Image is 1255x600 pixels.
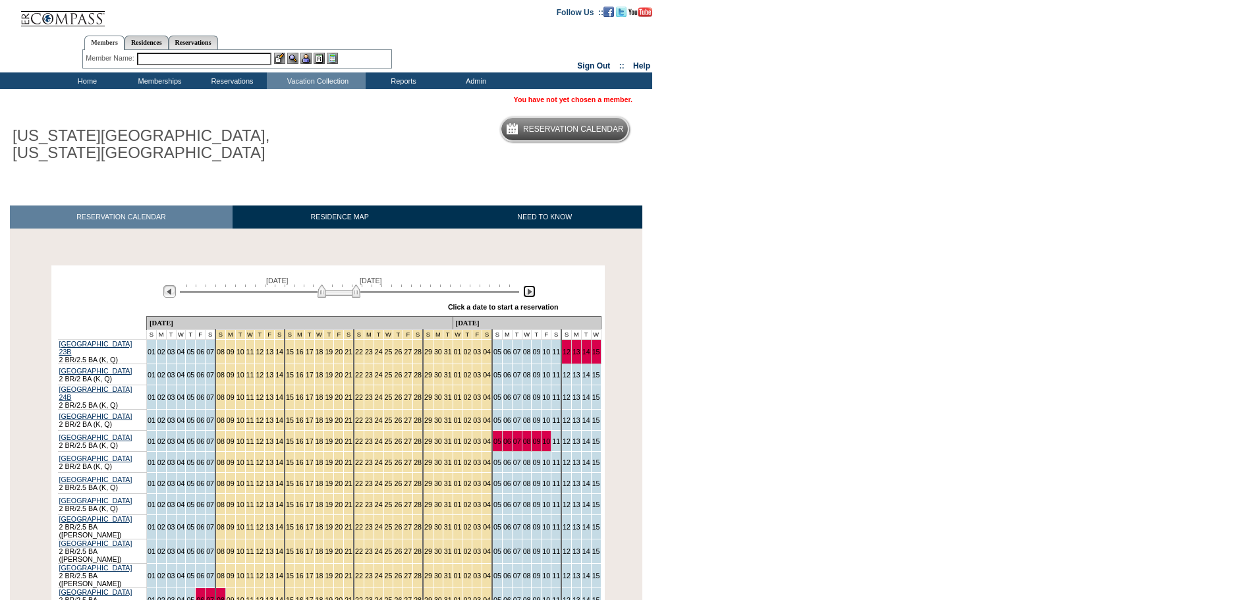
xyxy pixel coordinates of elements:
a: 28 [414,371,422,379]
a: 07 [206,416,214,424]
a: 20 [335,348,343,356]
a: 14 [275,458,283,466]
a: 03 [167,437,175,445]
a: 04 [483,393,491,401]
a: 22 [355,348,363,356]
a: 12 [563,393,571,401]
a: 23 [365,416,373,424]
a: 15 [286,348,294,356]
a: 03 [167,348,175,356]
a: 13 [265,437,273,445]
a: 01 [454,348,462,356]
a: 08 [523,437,531,445]
a: 07 [206,371,214,379]
a: 11 [552,348,560,356]
a: 01 [148,371,155,379]
a: 14 [582,348,590,356]
a: 31 [444,348,452,356]
a: 13 [265,371,273,379]
a: 09 [532,393,540,401]
a: 11 [246,416,254,424]
a: 28 [414,348,422,356]
a: 01 [148,437,155,445]
a: 09 [227,371,235,379]
a: 20 [335,437,343,445]
a: 11 [246,393,254,401]
img: Become our fan on Facebook [603,7,614,17]
a: 08 [217,416,225,424]
a: 15 [592,371,600,379]
a: 01 [148,416,155,424]
a: 01 [454,416,462,424]
a: 09 [227,458,235,466]
a: Follow us on Twitter [616,7,627,15]
a: Residences [125,36,169,49]
a: [GEOGRAPHIC_DATA] 23B [59,340,132,356]
a: 14 [275,348,283,356]
a: 11 [552,437,560,445]
a: 10 [237,348,244,356]
a: 11 [552,416,560,424]
a: 28 [414,437,422,445]
a: 02 [157,348,165,356]
a: 30 [434,458,442,466]
a: 22 [355,371,363,379]
a: 05 [493,458,501,466]
a: 07 [206,458,214,466]
a: 12 [563,348,571,356]
img: Follow us on Twitter [616,7,627,17]
a: 13 [572,371,580,379]
a: 04 [177,371,185,379]
a: 31 [444,458,452,466]
a: 17 [306,371,314,379]
a: 29 [424,437,432,445]
a: 15 [286,371,294,379]
a: 08 [523,348,531,356]
a: 14 [275,437,283,445]
a: 24 [375,348,383,356]
a: Reservations [169,36,218,49]
a: 13 [572,437,580,445]
a: 29 [424,458,432,466]
a: 07 [513,371,521,379]
a: 10 [542,348,550,356]
a: 01 [454,371,462,379]
a: 16 [296,437,304,445]
a: 04 [177,416,185,424]
a: 09 [532,416,540,424]
a: 05 [493,393,501,401]
a: 03 [167,458,175,466]
a: 23 [365,437,373,445]
a: 24 [375,458,383,466]
a: 24 [375,393,383,401]
a: 04 [483,371,491,379]
a: [GEOGRAPHIC_DATA] [59,367,132,375]
a: 08 [523,416,531,424]
a: 06 [196,371,204,379]
a: 25 [385,393,393,401]
a: 22 [355,393,363,401]
a: 07 [206,348,214,356]
a: 14 [275,393,283,401]
a: 12 [256,348,264,356]
a: 02 [463,348,471,356]
a: 16 [296,371,304,379]
a: 01 [454,437,462,445]
a: 10 [237,437,244,445]
a: 17 [306,416,314,424]
a: 27 [404,393,412,401]
a: 05 [186,416,194,424]
a: 19 [325,437,333,445]
a: 03 [473,437,481,445]
td: Reports [366,72,438,89]
a: 18 [316,458,323,466]
a: 09 [227,348,235,356]
a: 20 [335,393,343,401]
a: 11 [552,393,560,401]
a: 11 [246,348,254,356]
a: 03 [473,371,481,379]
a: 15 [592,348,600,356]
a: 08 [217,348,225,356]
a: 04 [177,348,185,356]
a: 02 [157,416,165,424]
